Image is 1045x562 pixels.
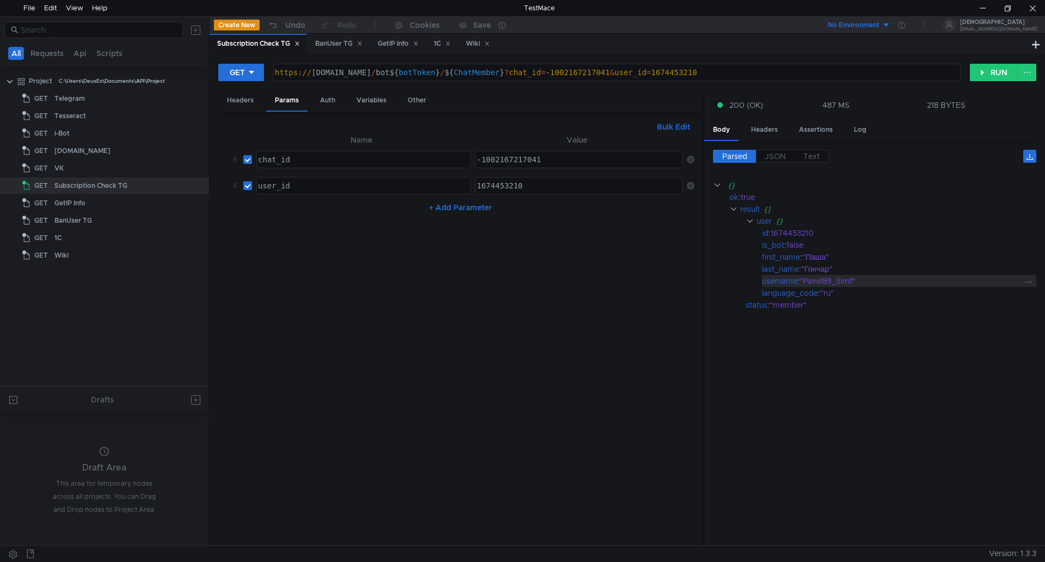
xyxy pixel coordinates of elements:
[822,100,850,110] div: 487 MS
[434,38,451,50] div: 1С
[762,227,1036,239] div: :
[762,251,800,263] div: first_name
[313,17,364,33] button: Redo
[762,227,769,239] div: id
[845,120,875,140] div: Log
[815,16,890,34] button: No Environment
[260,17,313,33] button: Undo
[54,125,70,142] div: i-Bot
[54,143,110,159] div: [DOMAIN_NAME]
[762,239,784,251] div: is_bot
[473,21,491,29] div: Save
[741,191,1022,203] div: true
[214,20,260,30] button: Create New
[378,38,419,50] div: GetIP Info
[771,227,1022,239] div: 1674453210
[34,143,48,159] span: GET
[764,203,1022,215] div: {}
[960,27,1037,31] div: [EMAIL_ADDRESS][DOMAIN_NAME]
[800,275,1023,287] div: "Pavel89_Simf"
[21,24,176,36] input: Search...
[746,299,1036,311] div: :
[54,195,85,211] div: GetIP Info
[348,90,395,111] div: Variables
[762,287,818,299] div: language_code
[34,178,48,194] span: GET
[54,247,69,264] div: Wiki
[218,64,264,81] button: GET
[762,251,1036,263] div: :
[471,133,682,146] th: Value
[765,151,786,161] span: JSON
[742,120,786,140] div: Headers
[230,66,245,78] div: GET
[989,546,1036,561] span: Version: 1.3.3
[722,151,747,161] span: Parsed
[801,263,1023,275] div: "Гончар"
[786,239,1022,251] div: false
[252,133,471,146] th: Name
[410,19,440,32] div: Cookies
[59,73,165,89] div: C:\Users\DeusEx\Documents\API\Project
[29,73,52,89] div: Project
[927,100,966,110] div: 218 BYTES
[762,287,1036,299] div: :
[34,90,48,107] span: GET
[757,215,772,227] div: user
[8,47,24,60] button: All
[776,215,1022,227] div: {}
[803,151,820,161] span: Text
[54,178,127,194] div: Subscription Check TG
[762,263,799,275] div: last_name
[34,195,48,211] span: GET
[653,120,694,133] button: Bulk Edit
[266,90,308,112] div: Params
[315,38,362,50] div: BanUser TG
[34,125,48,142] span: GET
[27,47,67,60] button: Requests
[34,230,48,246] span: GET
[91,393,114,406] div: Drafts
[54,230,62,246] div: 1С
[218,90,262,111] div: Headers
[34,108,48,124] span: GET
[425,201,496,214] button: + Add Parameter
[960,20,1037,25] div: [DEMOGRAPHIC_DATA]
[729,191,739,203] div: ok
[728,179,1021,191] div: {}
[34,212,48,229] span: GET
[54,90,85,107] div: Telegram
[790,120,841,140] div: Assertions
[54,212,92,229] div: BanUser TG
[93,47,126,60] button: Scripts
[285,19,305,32] div: Undo
[820,287,1024,299] div: "ru"
[466,38,490,50] div: Wiki
[217,38,300,50] div: Subscription Check TG
[34,247,48,264] span: GET
[34,160,48,176] span: GET
[70,47,90,60] button: Api
[399,90,435,111] div: Other
[704,120,739,141] div: Body
[311,90,344,111] div: Auth
[762,239,1036,251] div: :
[54,108,86,124] div: Tesseract
[802,251,1023,263] div: "Паша"
[762,275,797,287] div: username
[740,203,760,215] div: result
[337,19,356,32] div: Redo
[770,299,1022,311] div: "member"
[828,20,880,30] div: No Environment
[762,275,1036,287] div: :
[970,64,1018,81] button: RUN
[729,191,1036,203] div: :
[54,160,64,176] div: VK
[729,99,763,111] span: 200 (OK)
[762,263,1036,275] div: :
[746,299,767,311] div: status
